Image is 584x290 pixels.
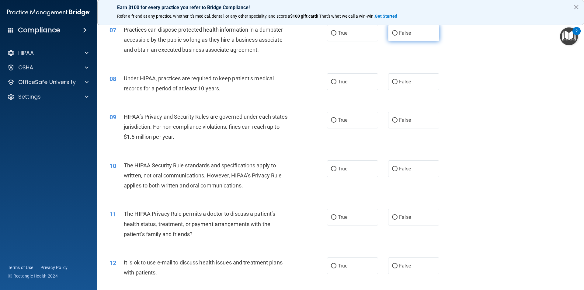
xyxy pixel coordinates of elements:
input: False [392,31,398,36]
span: True [338,30,347,36]
a: HIPAA [7,49,89,57]
button: Close [573,2,579,12]
p: HIPAA [18,49,34,57]
button: Open Resource Center, 2 new notifications [560,27,578,45]
input: False [392,264,398,268]
span: The HIPAA Privacy Rule permits a doctor to discuss a patient’s health status, treatment, or payme... [124,211,275,237]
a: OfficeSafe University [7,79,89,86]
p: OfficeSafe University [18,79,76,86]
span: True [338,263,347,269]
span: Refer a friend at any practice, whether it's medical, dental, or any other speciality, and score a [117,14,290,19]
span: The HIPAA Security Rule standards and specifications apply to written, not oral communications. H... [124,162,282,189]
span: Under HIPAA, practices are required to keep patient’s medical records for a period of at least 10... [124,75,274,92]
img: PMB logo [7,6,90,19]
span: 11 [109,211,116,218]
input: True [331,118,336,123]
strong: Get Started [375,14,397,19]
span: False [399,79,411,85]
p: Earn $100 for every practice you refer to Bridge Compliance! [117,5,564,10]
strong: $100 gift card [290,14,317,19]
span: 09 [109,114,116,121]
p: Settings [18,93,41,100]
span: ! That's what we call a win-win. [317,14,375,19]
h4: Compliance [18,26,60,34]
a: Terms of Use [8,264,33,271]
input: False [392,80,398,84]
span: False [399,30,411,36]
p: OSHA [18,64,33,71]
input: True [331,80,336,84]
span: False [399,117,411,123]
span: Practices can dispose protected health information in a dumpster accessible by the public so long... [124,26,283,53]
div: 2 [575,31,578,39]
span: 10 [109,162,116,169]
a: Settings [7,93,89,100]
input: True [331,215,336,220]
span: True [338,117,347,123]
span: It is ok to use e-mail to discuss health issues and treatment plans with patients. [124,259,283,276]
a: Privacy Policy [40,264,68,271]
a: Get Started [375,14,398,19]
span: 07 [109,26,116,34]
a: OSHA [7,64,89,71]
span: False [399,214,411,220]
span: True [338,79,347,85]
span: True [338,166,347,172]
span: 08 [109,75,116,82]
input: False [392,118,398,123]
span: False [399,166,411,172]
input: False [392,215,398,220]
input: True [331,167,336,171]
span: 12 [109,259,116,267]
span: HIPAA’s Privacy and Security Rules are governed under each states jurisdiction. For non-complianc... [124,114,288,140]
span: True [338,214,347,220]
input: False [392,167,398,171]
span: Ⓒ Rectangle Health 2024 [8,273,58,279]
span: False [399,263,411,269]
input: True [331,264,336,268]
input: True [331,31,336,36]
